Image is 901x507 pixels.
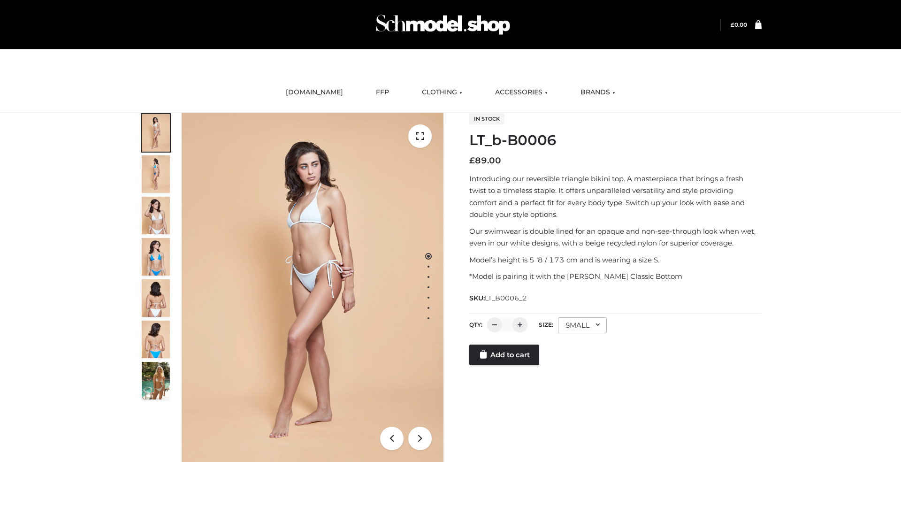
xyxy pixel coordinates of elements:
[469,132,762,149] h1: LT_b-B0006
[182,113,443,462] img: LT_b-B0006
[469,225,762,249] p: Our swimwear is double lined for an opaque and non-see-through look when wet, even in our white d...
[469,321,482,328] label: QTY:
[369,82,396,103] a: FFP
[142,321,170,358] img: ArielClassicBikiniTop_CloudNine_AzureSky_OW114ECO_8-scaled.jpg
[469,155,501,166] bdi: 89.00
[469,292,528,304] span: SKU:
[539,321,553,328] label: Size:
[573,82,622,103] a: BRANDS
[488,82,555,103] a: ACCESSORIES
[469,270,762,283] p: *Model is pairing it with the [PERSON_NAME] Classic Bottom
[731,21,747,28] a: £0.00
[142,362,170,399] img: Arieltop_CloudNine_AzureSky2.jpg
[469,155,475,166] span: £
[142,197,170,234] img: ArielClassicBikiniTop_CloudNine_AzureSky_OW114ECO_3-scaled.jpg
[731,21,747,28] bdi: 0.00
[469,345,539,365] a: Add to cart
[731,21,734,28] span: £
[279,82,350,103] a: [DOMAIN_NAME]
[415,82,469,103] a: CLOTHING
[469,113,504,124] span: In stock
[142,114,170,152] img: ArielClassicBikiniTop_CloudNine_AzureSky_OW114ECO_1-scaled.jpg
[142,155,170,193] img: ArielClassicBikiniTop_CloudNine_AzureSky_OW114ECO_2-scaled.jpg
[142,279,170,317] img: ArielClassicBikiniTop_CloudNine_AzureSky_OW114ECO_7-scaled.jpg
[485,294,527,302] span: LT_B0006_2
[373,6,513,43] img: Schmodel Admin 964
[558,317,607,333] div: SMALL
[469,254,762,266] p: Model’s height is 5 ‘8 / 173 cm and is wearing a size S.
[469,173,762,221] p: Introducing our reversible triangle bikini top. A masterpiece that brings a fresh twist to a time...
[142,238,170,276] img: ArielClassicBikiniTop_CloudNine_AzureSky_OW114ECO_4-scaled.jpg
